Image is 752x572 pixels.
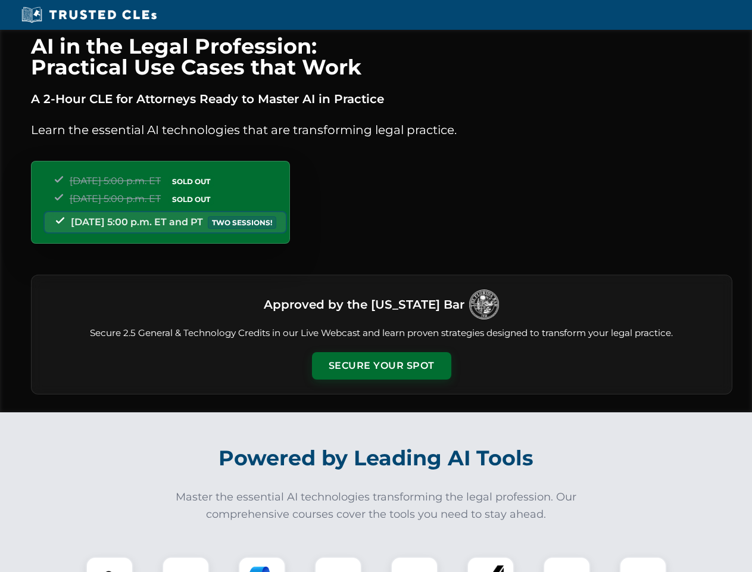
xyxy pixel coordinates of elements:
p: Master the essential AI technologies transforming the legal profession. Our comprehensive courses... [168,489,585,523]
span: [DATE] 5:00 p.m. ET [70,175,161,186]
button: Secure Your Spot [312,352,451,380]
h3: Approved by the [US_STATE] Bar [264,294,464,315]
span: SOLD OUT [168,193,214,206]
p: Secure 2.5 General & Technology Credits in our Live Webcast and learn proven strategies designed ... [46,327,717,340]
p: Learn the essential AI technologies that are transforming legal practice. [31,120,732,139]
h1: AI in the Legal Profession: Practical Use Cases that Work [31,36,732,77]
h2: Powered by Leading AI Tools [46,437,706,479]
img: Trusted CLEs [18,6,160,24]
span: [DATE] 5:00 p.m. ET [70,193,161,204]
img: Logo [469,290,499,319]
span: SOLD OUT [168,175,214,188]
p: A 2-Hour CLE for Attorneys Ready to Master AI in Practice [31,89,732,108]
